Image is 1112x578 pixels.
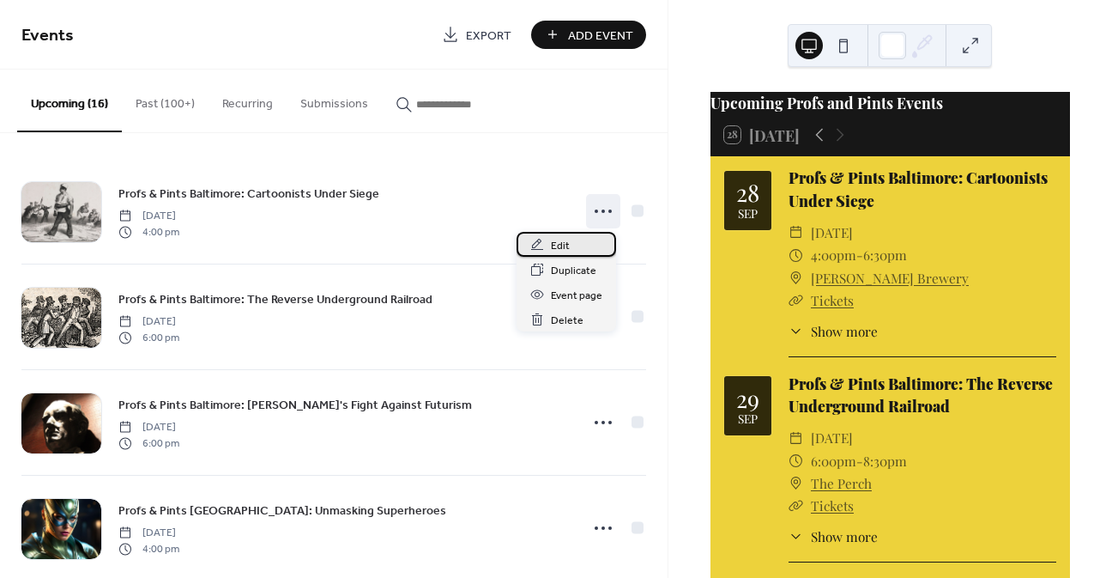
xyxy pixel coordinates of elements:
[118,291,432,309] span: Profs & Pints Baltimore: The Reverse Underground Railroad
[118,526,179,541] span: [DATE]
[863,450,907,472] span: 8:30pm
[118,395,472,415] a: Profs & Pints Baltimore: [PERSON_NAME]'s Fight Against Futurism
[789,289,804,312] div: ​
[789,526,878,546] button: ​Show more
[429,21,524,49] a: Export
[789,495,804,517] div: ​
[789,321,804,341] div: ​
[17,70,122,132] button: Upcoming (16)
[208,70,287,131] button: Recurring
[789,244,804,266] div: ​
[710,92,1070,114] div: Upcoming Profs and Pints Events
[118,330,179,345] span: 6:00 pm
[551,287,602,305] span: Event page
[738,413,758,425] div: Sep
[21,19,74,52] span: Events
[811,427,853,449] span: [DATE]
[789,472,804,495] div: ​
[551,262,596,280] span: Duplicate
[736,386,759,411] div: 29
[551,312,583,330] span: Delete
[811,244,856,266] span: 4:00pm
[118,314,179,330] span: [DATE]
[118,209,179,224] span: [DATE]
[863,244,907,266] span: 6:30pm
[811,526,878,546] span: Show more
[736,180,759,204] div: 28
[287,70,382,131] button: Submissions
[118,501,446,520] a: Profs & Pints [GEOGRAPHIC_DATA]: Unmasking Superheroes
[568,27,633,45] span: Add Event
[118,224,179,240] span: 4:00 pm
[738,208,758,220] div: Sep
[856,244,863,266] span: -
[811,222,853,244] span: [DATE]
[789,427,804,449] div: ​
[118,397,472,415] span: Profs & Pints Baltimore: [PERSON_NAME]'s Fight Against Futurism
[118,502,446,520] span: Profs & Pints [GEOGRAPHIC_DATA]: Unmasking Superheroes
[789,167,1048,210] a: Profs & Pints Baltimore: Cartoonists Under Siege
[811,496,854,514] a: Tickets
[789,267,804,289] div: ​
[811,472,872,495] a: The Perch
[789,321,878,341] button: ​Show more
[789,450,804,472] div: ​
[811,450,856,472] span: 6:00pm
[811,321,878,341] span: Show more
[118,289,432,309] a: Profs & Pints Baltimore: The Reverse Underground Railroad
[466,27,511,45] span: Export
[531,21,646,49] button: Add Event
[122,70,208,131] button: Past (100+)
[118,541,179,557] span: 4:00 pm
[118,435,179,451] span: 6:00 pm
[118,420,179,435] span: [DATE]
[789,374,1053,416] a: Profs & Pints Baltimore: The Reverse Underground Railroad
[856,450,863,472] span: -
[551,237,570,255] span: Edit
[118,184,379,204] a: Profs & Pints Baltimore: Cartoonists Under Siege
[811,267,969,289] a: [PERSON_NAME] Brewery
[118,186,379,204] span: Profs & Pints Baltimore: Cartoonists Under Siege
[789,526,804,546] div: ​
[811,291,854,309] a: Tickets
[789,222,804,244] div: ​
